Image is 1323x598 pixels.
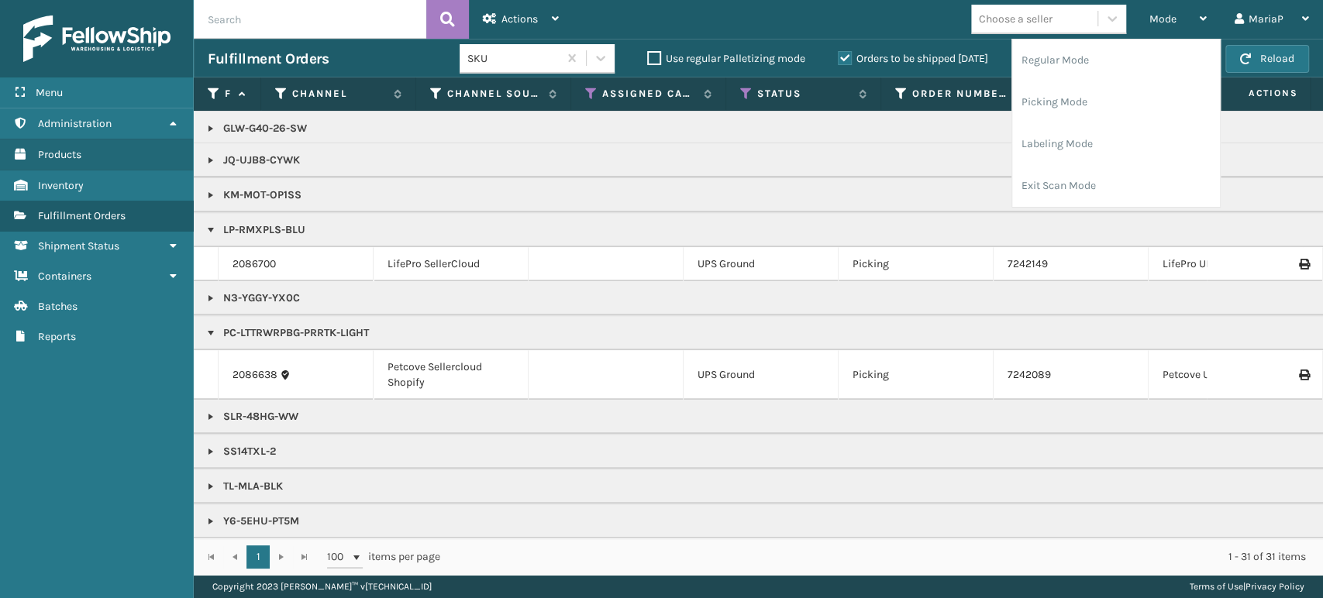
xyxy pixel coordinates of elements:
div: 1 - 31 of 31 items [462,549,1306,565]
span: Reports [38,330,76,343]
label: Orders to be shipped [DATE] [838,52,988,65]
span: Fulfillment Orders [38,209,126,222]
span: Batches [38,300,78,313]
span: Menu [36,86,63,99]
label: Assigned Carrier Service [602,87,696,101]
td: UPS Ground [684,247,839,281]
label: Channel Source [447,87,541,101]
span: Shipment Status [38,239,119,253]
span: Actions [501,12,538,26]
td: LifePro SellerCloud [374,247,529,281]
td: 7242149 [994,247,1149,281]
li: Regular Mode [1012,40,1220,81]
a: Privacy Policy [1245,581,1304,592]
img: logo [23,15,171,62]
li: Exit Scan Mode [1012,165,1220,207]
td: LifePro UPS [1149,247,1304,281]
div: SKU [467,50,560,67]
i: Print Label [1299,259,1308,270]
label: Use regular Palletizing mode [647,52,805,65]
span: Administration [38,117,112,130]
div: Choose a seller [979,11,1053,27]
span: Inventory [38,179,84,192]
td: Picking [839,247,994,281]
span: Containers [38,270,91,283]
a: 1 [246,545,270,569]
li: Labeling Mode [1012,123,1220,165]
td: UPS Ground [684,350,839,400]
i: Print Label [1299,369,1308,380]
span: Actions [1199,81,1307,106]
h3: Fulfillment Orders [208,50,329,68]
button: Reload [1225,45,1309,73]
label: Order Number [912,87,1006,101]
li: Picking Mode [1012,81,1220,123]
a: 2086638 [233,367,277,383]
span: Mode [1149,12,1177,26]
span: items per page [327,545,440,569]
a: 2086700 [233,256,276,272]
div: | [1190,575,1304,598]
label: Channel [292,87,386,101]
span: Products [38,148,81,161]
a: Terms of Use [1190,581,1243,592]
span: 100 [327,549,350,565]
td: 7242089 [994,350,1149,400]
td: Picking [839,350,994,400]
p: Copyright 2023 [PERSON_NAME]™ v [TECHNICAL_ID] [212,575,432,598]
label: Fulfillment Order Id [225,87,231,101]
td: Petcove UPS [1149,350,1304,400]
label: Status [757,87,851,101]
td: Petcove Sellercloud Shopify [374,350,529,400]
